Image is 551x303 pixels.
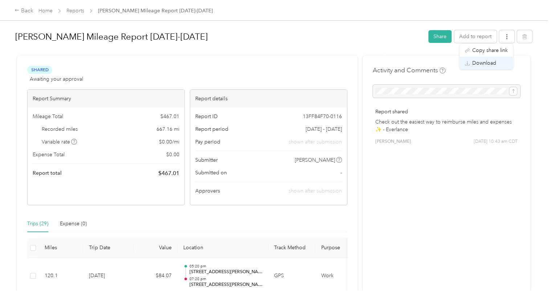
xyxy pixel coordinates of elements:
[158,169,179,178] span: $ 467.01
[38,8,53,14] a: Home
[39,238,83,258] th: Miles
[189,269,262,275] p: [STREET_ADDRESS][PERSON_NAME]
[375,138,411,145] span: [PERSON_NAME]
[134,258,177,294] td: $84.07
[195,125,228,133] span: Report period
[195,113,218,120] span: Report ID
[303,113,342,120] span: 13FF84F70-0116
[268,238,315,258] th: Track Method
[42,125,78,133] span: Recorded miles
[306,125,342,133] span: [DATE] - [DATE]
[315,258,370,294] td: Work
[195,156,218,164] span: Submitter
[268,258,315,294] td: GPS
[315,238,370,258] th: Purpose
[159,138,179,146] span: $ 0.00 / mi
[189,282,262,288] p: [STREET_ADDRESS][PERSON_NAME]
[27,220,48,228] div: Trips (29)
[295,156,335,164] span: [PERSON_NAME]
[340,169,342,177] span: -
[177,238,268,258] th: Location
[195,169,227,177] span: Submitted on
[428,30,452,43] button: Share
[156,125,179,133] span: 667.16 mi
[42,138,77,146] span: Variable rate
[189,264,262,269] p: 05:20 pm
[510,262,551,303] iframe: Everlance-gr Chat Button Frame
[15,28,423,45] h1: Nate Wooldridge Mileage Report 8/25-8/29/2025
[83,258,134,294] td: [DATE]
[190,90,347,108] div: Report details
[27,66,52,74] span: Shared
[33,113,63,120] span: Mileage Total
[195,138,220,146] span: Pay period
[60,220,87,228] div: Expense (0)
[33,151,65,158] span: Expense Total
[289,138,342,146] span: shown after submission
[195,187,220,195] span: Approvers
[33,169,62,177] span: Report total
[28,90,184,108] div: Report Summary
[66,8,84,14] a: Reports
[15,7,33,15] div: Back
[189,276,262,282] p: 07:20 pm
[454,30,497,43] button: Add to report
[160,113,179,120] span: $ 467.01
[83,238,134,258] th: Trip Date
[39,258,83,294] td: 120.1
[134,238,177,258] th: Value
[375,108,518,116] p: Report shared
[166,151,179,158] span: $ 0.00
[472,47,508,54] span: Copy share link
[474,138,518,145] span: [DATE] 10:43 am CDT
[30,75,83,83] span: Awaiting your approval
[373,66,445,75] h4: Activity and Comments
[375,118,518,133] p: Check out the easiest way to reimburse miles and expenses ✨ - Everlance
[98,7,213,15] span: [PERSON_NAME] Mileage Report [DATE]-[DATE]
[289,188,342,194] span: shown after submission
[472,59,496,67] span: Download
